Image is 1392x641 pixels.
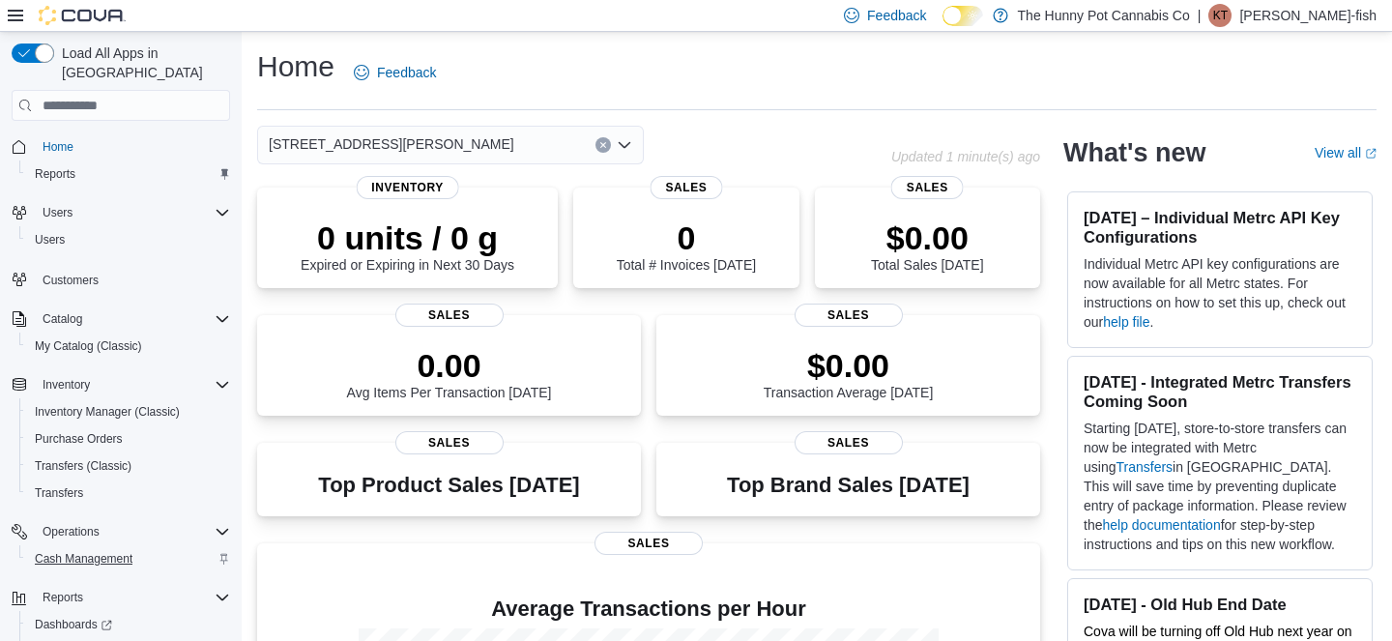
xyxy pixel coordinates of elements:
[4,306,238,333] button: Catalog
[4,199,238,226] button: Users
[43,139,73,155] span: Home
[19,545,238,572] button: Cash Management
[27,547,140,570] a: Cash Management
[795,431,903,454] span: Sales
[942,26,943,27] span: Dark Mode
[1198,4,1202,27] p: |
[35,307,230,331] span: Catalog
[617,137,632,153] button: Open list of options
[764,346,934,385] p: $0.00
[942,6,983,26] input: Dark Mode
[35,586,230,609] span: Reports
[891,176,964,199] span: Sales
[1084,208,1356,247] h3: [DATE] – Individual Metrc API Key Configurations
[257,47,334,86] h1: Home
[35,551,132,567] span: Cash Management
[1116,459,1173,475] a: Transfers
[395,431,504,454] span: Sales
[1103,314,1149,330] a: help file
[27,228,230,251] span: Users
[1102,517,1220,533] a: help documentation
[27,547,230,570] span: Cash Management
[356,176,459,199] span: Inventory
[35,373,98,396] button: Inventory
[727,474,970,497] h3: Top Brand Sales [DATE]
[1084,372,1356,411] h3: [DATE] - Integrated Metrc Transfers Coming Soon
[4,518,238,545] button: Operations
[35,269,106,292] a: Customers
[35,617,112,632] span: Dashboards
[1084,595,1356,614] h3: [DATE] - Old Hub End Date
[35,404,180,420] span: Inventory Manager (Classic)
[1315,145,1377,160] a: View allExternal link
[35,166,75,182] span: Reports
[1084,254,1356,332] p: Individual Metrc API key configurations are now available for all Metrc states. For instructions ...
[19,333,238,360] button: My Catalog (Classic)
[35,373,230,396] span: Inventory
[650,176,722,199] span: Sales
[43,524,100,539] span: Operations
[19,480,238,507] button: Transfers
[43,590,83,605] span: Reports
[19,398,238,425] button: Inventory Manager (Classic)
[871,219,983,273] div: Total Sales [DATE]
[867,6,926,25] span: Feedback
[43,273,99,288] span: Customers
[795,304,903,327] span: Sales
[27,162,83,186] a: Reports
[43,311,82,327] span: Catalog
[35,586,91,609] button: Reports
[269,132,514,156] span: [STREET_ADDRESS][PERSON_NAME]
[27,613,120,636] a: Dashboards
[4,265,238,293] button: Customers
[19,160,238,188] button: Reports
[35,520,230,543] span: Operations
[318,474,579,497] h3: Top Product Sales [DATE]
[35,485,83,501] span: Transfers
[4,371,238,398] button: Inventory
[35,520,107,543] button: Operations
[1018,4,1190,27] p: The Hunny Pot Cannabis Co
[27,481,91,505] a: Transfers
[27,613,230,636] span: Dashboards
[35,201,230,224] span: Users
[19,611,238,638] a: Dashboards
[764,346,934,400] div: Transaction Average [DATE]
[273,597,1025,621] h4: Average Transactions per Hour
[617,219,756,273] div: Total # Invoices [DATE]
[301,219,514,257] p: 0 units / 0 g
[1365,148,1377,160] svg: External link
[27,454,230,478] span: Transfers (Classic)
[19,226,238,253] button: Users
[19,452,238,480] button: Transfers (Classic)
[54,44,230,82] span: Load All Apps in [GEOGRAPHIC_DATA]
[377,63,436,82] span: Feedback
[27,481,230,505] span: Transfers
[35,135,81,159] a: Home
[27,228,72,251] a: Users
[35,267,230,291] span: Customers
[43,377,90,393] span: Inventory
[35,338,142,354] span: My Catalog (Classic)
[35,431,123,447] span: Purchase Orders
[27,427,130,451] a: Purchase Orders
[1084,419,1356,554] p: Starting [DATE], store-to-store transfers can now be integrated with Metrc using in [GEOGRAPHIC_D...
[1063,137,1205,168] h2: What's new
[594,532,703,555] span: Sales
[39,6,126,25] img: Cova
[395,304,504,327] span: Sales
[35,232,65,248] span: Users
[27,454,139,478] a: Transfers (Classic)
[871,219,983,257] p: $0.00
[347,346,552,400] div: Avg Items Per Transaction [DATE]
[27,162,230,186] span: Reports
[35,307,90,331] button: Catalog
[35,201,80,224] button: Users
[301,219,514,273] div: Expired or Expiring in Next 30 Days
[595,137,611,153] button: Clear input
[43,205,72,220] span: Users
[1213,4,1228,27] span: KT
[27,400,230,423] span: Inventory Manager (Classic)
[19,425,238,452] button: Purchase Orders
[346,53,444,92] a: Feedback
